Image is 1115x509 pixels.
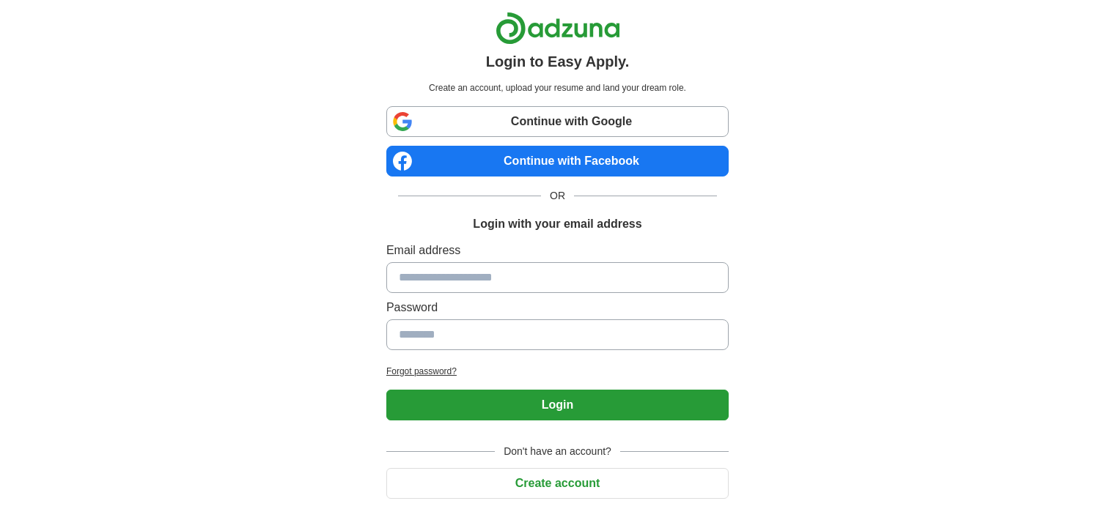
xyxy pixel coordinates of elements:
[386,390,729,420] button: Login
[389,81,726,94] p: Create an account, upload your resume and land your dream role.
[486,51,630,73] h1: Login to Easy Apply.
[386,106,729,137] a: Continue with Google
[386,468,729,499] button: Create account
[386,299,729,316] label: Password
[541,188,574,204] span: OR
[386,146,729,177] a: Continue with Facebook
[496,12,620,45] img: Adzuna logo
[495,444,620,459] span: Don't have an account?
[473,215,641,233] h1: Login with your email address
[386,242,729,259] label: Email address
[386,477,729,489] a: Create account
[386,365,729,378] a: Forgot password?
